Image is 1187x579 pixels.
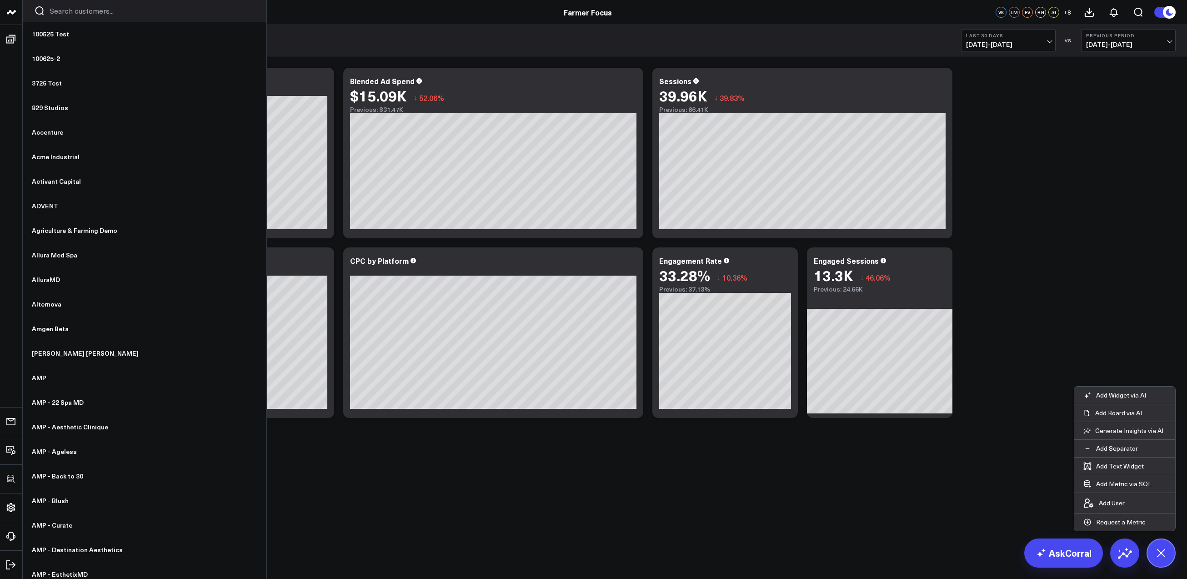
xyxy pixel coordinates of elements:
[419,93,444,103] span: 52.06%
[1024,539,1103,568] a: AskCorral
[23,317,266,341] a: Amgen Beta
[659,87,707,104] div: 39.96K
[23,390,266,415] a: AMP - 22 Spa MD
[1096,518,1146,526] p: Request a Metric
[1074,514,1155,531] button: Request a Metric
[1086,41,1171,48] span: [DATE] - [DATE]
[414,92,417,104] span: ↓
[350,106,636,113] div: Previous: $31.47K
[1060,38,1077,43] div: VS
[23,267,266,292] a: AlluraMD
[659,286,791,293] div: Previous: 37.13%
[23,513,266,538] a: AMP - Curate
[1096,391,1146,399] p: Add Widget via AI
[659,76,691,86] div: Sessions
[23,366,266,390] a: AMP
[1022,7,1033,18] div: EV
[23,96,266,120] a: 829 Studios
[1074,422,1175,439] button: Generate Insights via AI
[34,5,45,16] button: Search customers button
[1086,33,1171,38] b: Previous Period
[23,218,266,243] a: Agriculture & Farming Demo
[1074,458,1153,475] button: Add Text Widget
[23,439,266,464] a: AMP - Ageless
[23,488,266,513] a: AMP - Blush
[1074,475,1161,493] button: Add Metric via SQL
[1074,440,1147,457] button: Add Separator
[350,76,415,86] div: Blended Ad Spend
[966,41,1051,48] span: [DATE] - [DATE]
[23,292,266,317] a: Alternova
[1081,30,1176,51] button: Previous Period[DATE]-[DATE]
[1095,427,1163,435] p: Generate Insights via AI
[717,272,721,283] span: ↓
[1062,7,1072,18] button: +8
[1095,409,1142,417] p: Add Board via AI
[50,6,255,16] input: Search customers input
[350,87,407,104] div: $15.09K
[659,106,946,113] div: Previous: 66.41K
[23,71,266,96] a: 3725 Test
[23,538,266,562] a: AMP - Destination Aesthetics
[996,7,1007,18] div: VK
[1074,404,1175,422] button: Add Board via AI
[1009,7,1020,18] div: LM
[23,120,266,145] a: Accenture
[722,272,747,282] span: 10.36%
[714,92,718,104] span: ↓
[1048,7,1059,18] div: JG
[23,169,266,194] a: Activant Capital
[659,256,722,266] div: Engagement Rate
[23,464,266,488] a: AMP - Back to 30
[814,286,946,293] div: Previous: 24.66K
[814,256,879,266] div: Engaged Sessions
[659,267,710,283] div: 33.28%
[720,93,745,103] span: 39.83%
[23,341,266,366] a: [PERSON_NAME] [PERSON_NAME]
[23,145,266,169] a: Acme Industrial
[23,46,266,71] a: 100625-2
[23,194,266,218] a: ADVENT
[961,30,1056,51] button: Last 30 Days[DATE]-[DATE]
[866,272,891,282] span: 46.06%
[350,256,409,266] div: CPC by Platform
[23,415,266,439] a: AMP - Aesthetic Clinique
[1099,499,1125,507] p: Add User
[966,33,1051,38] b: Last 30 Days
[564,7,612,17] a: Farmer Focus
[814,267,853,283] div: 13.3K
[1063,9,1071,15] span: + 8
[1035,7,1046,18] div: RG
[23,22,266,46] a: 100525 Test
[1074,387,1155,404] button: Add Widget via AI
[1096,444,1138,453] p: Add Separator
[1074,493,1134,513] button: Add User
[23,243,266,267] a: Allura Med Spa
[860,272,864,283] span: ↓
